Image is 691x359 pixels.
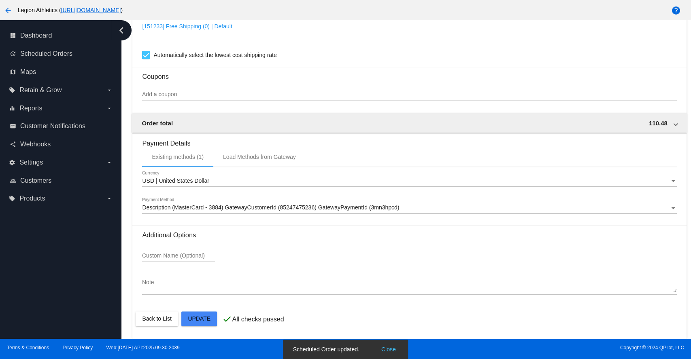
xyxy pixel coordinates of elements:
[223,154,296,160] div: Load Methods from Gateway
[142,178,676,184] mat-select: Currency
[20,50,72,57] span: Scheduled Orders
[10,47,113,60] a: update Scheduled Orders
[7,345,49,351] a: Terms & Conditions
[9,159,15,166] i: settings
[10,65,113,78] a: map Maps
[181,311,217,326] button: Update
[18,7,123,13] span: Legion Athletics ( )
[9,195,15,202] i: local_offer
[3,6,13,15] mat-icon: arrow_back
[142,23,232,30] a: [151233] Free Shipping (0) | Default
[63,345,93,351] a: Privacy Policy
[153,50,276,60] span: Automatically select the lowest cost shipping rate
[19,159,43,166] span: Settings
[142,91,676,98] input: Add a coupon
[106,105,113,112] i: arrow_drop_down
[20,122,85,130] span: Customer Notifications
[142,315,171,322] span: Back to List
[20,177,51,184] span: Customers
[10,123,16,129] i: email
[10,120,113,133] a: email Customer Notifications
[293,345,398,353] simple-snack-bar: Scheduled Order updated.
[142,67,676,80] h3: Coupons
[132,113,687,133] mat-expansion-panel-header: Order total 110.48
[142,120,173,127] span: Order total
[115,24,128,37] i: chevron_left
[649,120,668,127] span: 110.48
[19,195,45,202] span: Products
[9,105,15,112] i: equalizer
[20,68,36,76] span: Maps
[106,345,180,351] a: Web:[DATE] API:2025.09.30.2039
[671,6,681,15] mat-icon: help
[61,7,121,13] a: [URL][DOMAIN_NAME]
[10,69,16,75] i: map
[10,51,16,57] i: update
[142,133,676,147] h3: Payment Details
[142,204,399,211] span: Description (MasterCard - 3884) GatewayCustomerId (85247475236) GatewayPaymentId (3mn3hpcd)
[20,141,51,148] span: Webhooks
[142,205,676,211] mat-select: Payment Method
[136,311,178,326] button: Back to List
[10,138,113,151] a: share Webhooks
[142,253,215,259] input: Custom Name (Optional)
[19,87,62,94] span: Retain & Grow
[10,29,113,42] a: dashboard Dashboard
[222,314,232,324] mat-icon: check
[152,154,204,160] div: Existing methods (1)
[188,315,210,322] span: Update
[9,87,15,93] i: local_offer
[10,174,113,187] a: people_outline Customers
[106,195,113,202] i: arrow_drop_down
[19,105,42,112] span: Reports
[106,87,113,93] i: arrow_drop_down
[106,159,113,166] i: arrow_drop_down
[142,177,209,184] span: USD | United States Dollar
[20,32,52,39] span: Dashboard
[142,231,676,239] h3: Additional Options
[10,32,16,39] i: dashboard
[10,177,16,184] i: people_outline
[379,345,398,353] button: Close
[232,316,284,323] p: All checks passed
[10,141,16,148] i: share
[353,345,684,351] span: Copyright © 2024 QPilot, LLC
